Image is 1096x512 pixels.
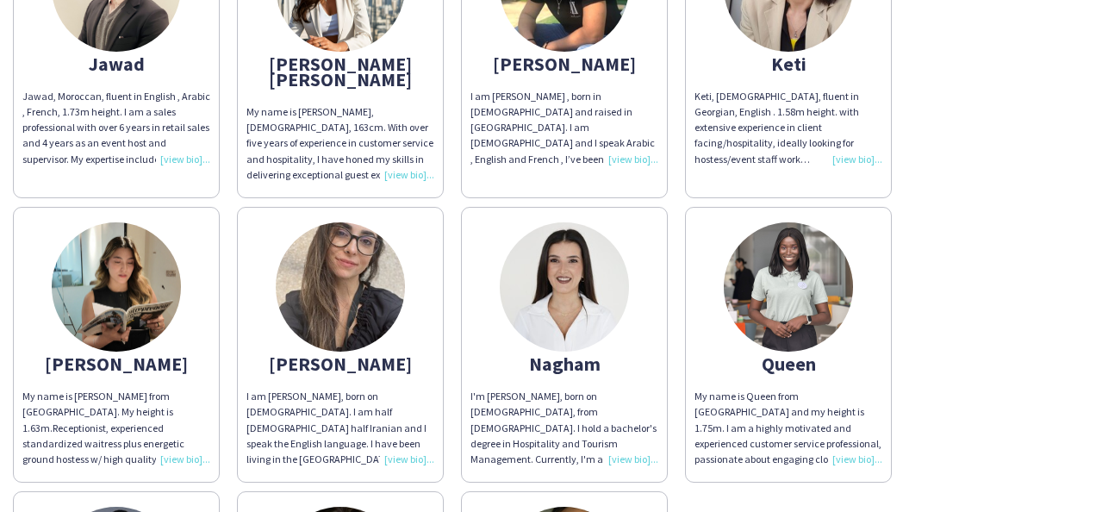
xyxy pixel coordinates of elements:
[22,89,210,167] div: Jawad, Moroccan, fluent in English , Arabic , French, 1.73m height. I am a sales professional wit...
[470,389,658,467] div: I'm [PERSON_NAME], born on [DEMOGRAPHIC_DATA], from [DEMOGRAPHIC_DATA]. I hold a bachelor's degre...
[694,389,882,467] div: My name is Queen from [GEOGRAPHIC_DATA] and my height is 1.75m. I am a highly motivated and exper...
[694,56,882,72] div: Keti
[724,222,853,352] img: thumb-5ec6ba5e-a96c-49ca-9ff9-7560cb8b5d7b.jpg
[246,56,434,87] div: [PERSON_NAME] [PERSON_NAME]
[246,104,434,183] div: My name is [PERSON_NAME], [DEMOGRAPHIC_DATA], 163cm. With over five years of experience in custom...
[470,89,658,167] div: I am [PERSON_NAME] , born in [DEMOGRAPHIC_DATA] and raised in [GEOGRAPHIC_DATA]. I am [DEMOGRAPHI...
[22,56,210,72] div: Jawad
[276,222,405,352] img: thumb-678acf88db3bb.jpeg
[694,356,882,372] div: Queen
[246,356,434,372] div: [PERSON_NAME]
[470,356,658,372] div: Nagham
[22,389,210,467] div: My name is [PERSON_NAME] from [GEOGRAPHIC_DATA]. My height is 1.63m.
[500,222,629,352] img: thumb-64e8ad830b462.jpeg
[22,356,210,372] div: [PERSON_NAME]
[694,89,882,167] div: Keti, [DEMOGRAPHIC_DATA], fluent in Georgian, English . 1.58m height. with extensive experience i...
[246,389,434,467] div: I am [PERSON_NAME], born on [DEMOGRAPHIC_DATA]. I am half [DEMOGRAPHIC_DATA] half Iranian and I s...
[52,222,181,352] img: thumb-93c449ee-aeda-4391-99ff-9596d2d56b55.jpg
[470,56,658,72] div: [PERSON_NAME]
